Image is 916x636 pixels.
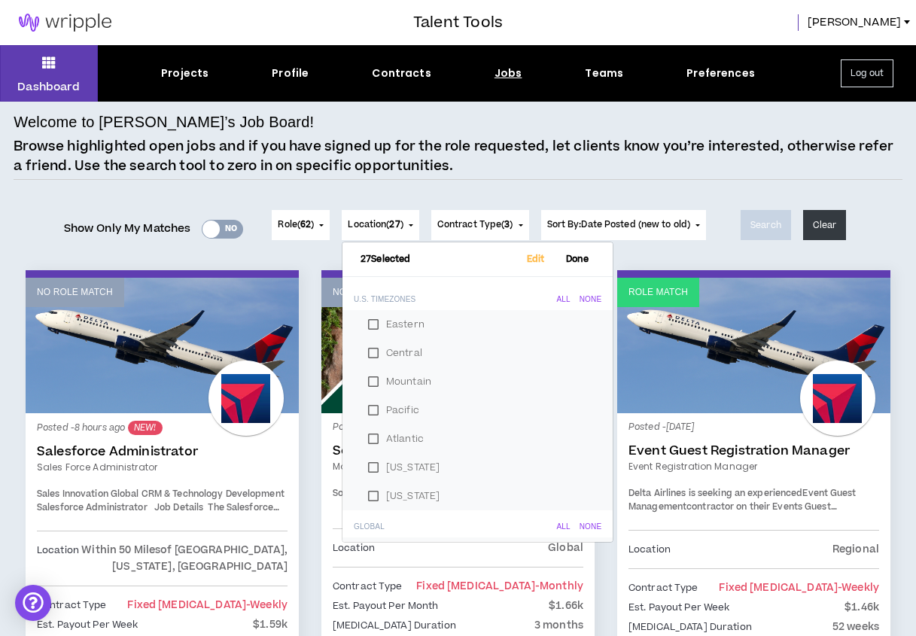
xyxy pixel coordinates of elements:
a: Role Match [617,278,890,413]
p: Location [628,541,671,558]
label: [US_STATE] [361,456,595,479]
strong: Sales Innovation [37,488,108,501]
span: 27 [389,218,400,231]
p: No Role Match [37,285,113,300]
p: [MEDICAL_DATA] Duration [628,619,752,635]
button: Clear [803,210,847,240]
p: Contract Type [37,597,107,613]
label: Mountain [361,370,595,393]
div: Preferences [686,65,755,81]
strong: Event Guest Management [628,487,857,513]
label: Central [361,342,595,364]
button: Log out [841,59,893,87]
div: Open Intercom Messenger [15,585,51,621]
p: Role Match [628,285,688,300]
p: $1.66k [549,598,583,614]
label: Atlantic [361,428,595,450]
div: Profile [272,65,309,81]
p: Contract Type [333,578,403,595]
a: Salesforce Administrator [37,444,288,459]
p: 3 months [534,617,583,634]
p: 52 weeks [832,619,879,635]
span: 3 [504,218,510,231]
p: $1.46k [844,599,879,616]
p: Posted - [DATE] [333,421,583,434]
span: 27 Selected [361,254,410,264]
button: Sort By:Date Posted (new to old) [541,210,707,240]
p: Est. Payout Per Month [333,598,439,614]
div: Contracts [372,65,431,81]
a: Social Media Content Creator [333,443,583,458]
a: Event Registration Manager [628,460,879,473]
strong: Global CRM & Technology Development [111,488,285,501]
button: Contract Type(3) [431,210,529,240]
span: Fixed [MEDICAL_DATA] [416,579,583,594]
span: Show Only My Matches [64,218,191,240]
div: None [580,522,601,531]
p: Dashboard [17,79,80,95]
div: U.S. Timezones [354,295,415,304]
h3: Talent Tools [413,11,503,34]
sup: NEW! [128,421,162,435]
p: Est. Payout Per Week [37,616,138,633]
span: - weekly [246,598,288,613]
a: No Role Match [321,278,595,413]
span: - monthly [535,579,583,594]
button: Role(62) [272,210,330,240]
a: MoistureShield Social Media Content Creation [333,460,583,473]
p: Est. Payout Per Week [628,599,729,616]
p: No Role Match [333,285,409,300]
div: Global [354,522,385,531]
p: Location [333,540,375,556]
div: All [557,295,571,304]
label: Eastern [361,313,595,336]
p: Contract Type [628,580,698,596]
h4: Welcome to [PERSON_NAME]’s Job Board! [14,111,314,133]
span: Location ( ) [348,218,403,232]
span: 62 [300,218,311,231]
label: [US_STATE] [361,485,595,507]
span: Delta Airlines is seeking an experienced [628,487,802,500]
strong: Salesforce Administrator [37,501,148,514]
div: None [580,295,601,304]
span: Done [560,254,595,264]
button: Search [741,210,791,240]
a: No Role Match [26,278,299,413]
p: Posted - 8 hours ago [37,421,288,435]
div: All [557,522,571,531]
span: contractor on their Events Guest Management team. This a 40hrs/week position with 2-3 days in the... [628,501,872,566]
p: Global [548,540,583,556]
button: Location(27) [342,210,418,240]
strong: Job Details [154,501,203,514]
p: Posted - [DATE] [628,421,879,434]
p: Browse highlighted open jobs and if you have signed up for the role requested, let clients know y... [14,137,902,175]
div: Teams [585,65,623,81]
div: Projects [161,65,208,81]
span: - weekly [838,580,879,595]
span: Edit [521,254,551,264]
p: [MEDICAL_DATA] Duration [333,617,456,634]
span: Contract Type ( ) [437,218,513,232]
span: Sort By: Date Posted (new to old) [547,218,691,231]
label: Central African [361,540,595,563]
p: Within 50 Miles of [GEOGRAPHIC_DATA], [US_STATE], [GEOGRAPHIC_DATA] [79,542,288,575]
span: Fixed [MEDICAL_DATA] [719,580,879,595]
span: Role ( ) [278,218,314,232]
span: Social Media Content Creator [333,487,463,500]
span: [PERSON_NAME] [808,14,901,31]
p: Location [37,542,79,575]
p: Regional [832,541,879,558]
p: $1.59k [253,616,288,633]
span: Fixed [MEDICAL_DATA] [127,598,288,613]
a: Event Guest Registration Manager [628,443,879,458]
label: Pacific [361,399,595,421]
a: Sales Force Administrator [37,461,288,474]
